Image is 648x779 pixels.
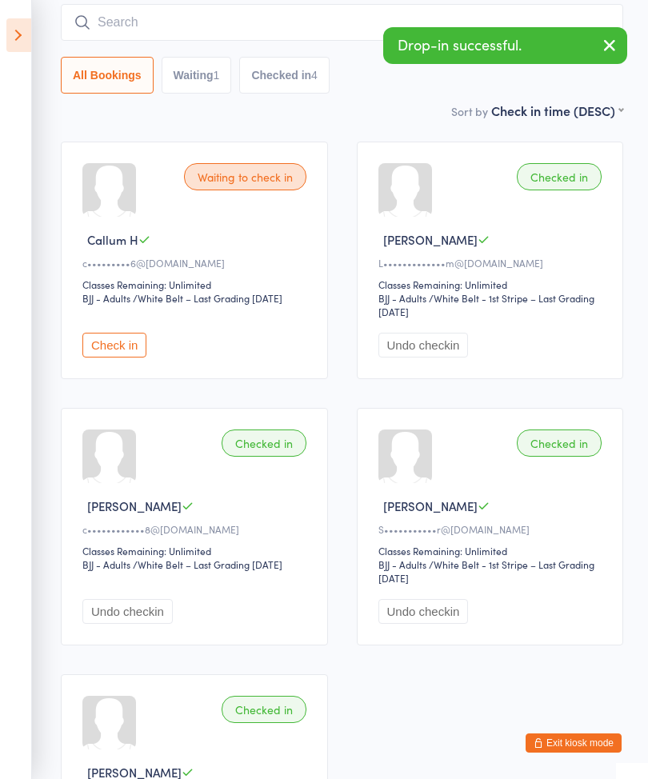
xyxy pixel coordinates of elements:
[82,291,130,305] div: BJJ - Adults
[378,333,469,358] button: Undo checkin
[239,57,330,94] button: Checked in4
[61,4,623,41] input: Search
[162,57,232,94] button: Waiting1
[87,231,138,248] span: Callum H
[61,57,154,94] button: All Bookings
[378,557,426,571] div: BJJ - Adults
[378,522,607,536] div: S•••••••••••r@[DOMAIN_NAME]
[311,69,318,82] div: 4
[383,231,478,248] span: [PERSON_NAME]
[87,497,182,514] span: [PERSON_NAME]
[378,291,594,318] span: / White Belt - 1st Stripe – Last Grading [DATE]
[184,163,306,190] div: Waiting to check in
[526,733,622,753] button: Exit kiosk mode
[517,429,602,457] div: Checked in
[383,27,627,64] div: Drop-in successful.
[491,102,623,119] div: Check in time (DESC)
[133,557,282,571] span: / White Belt – Last Grading [DATE]
[133,291,282,305] span: / White Belt – Last Grading [DATE]
[82,557,130,571] div: BJJ - Adults
[378,599,469,624] button: Undo checkin
[222,696,306,723] div: Checked in
[451,103,488,119] label: Sort by
[82,522,311,536] div: c••••••••••••8@[DOMAIN_NAME]
[378,544,607,557] div: Classes Remaining: Unlimited
[82,278,311,291] div: Classes Remaining: Unlimited
[383,497,478,514] span: [PERSON_NAME]
[82,599,173,624] button: Undo checkin
[82,544,311,557] div: Classes Remaining: Unlimited
[378,256,607,270] div: L•••••••••••••m@[DOMAIN_NAME]
[222,429,306,457] div: Checked in
[378,291,426,305] div: BJJ - Adults
[378,278,607,291] div: Classes Remaining: Unlimited
[82,256,311,270] div: c•••••••••6@[DOMAIN_NAME]
[378,557,594,585] span: / White Belt - 1st Stripe – Last Grading [DATE]
[214,69,220,82] div: 1
[82,333,146,358] button: Check in
[517,163,602,190] div: Checked in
